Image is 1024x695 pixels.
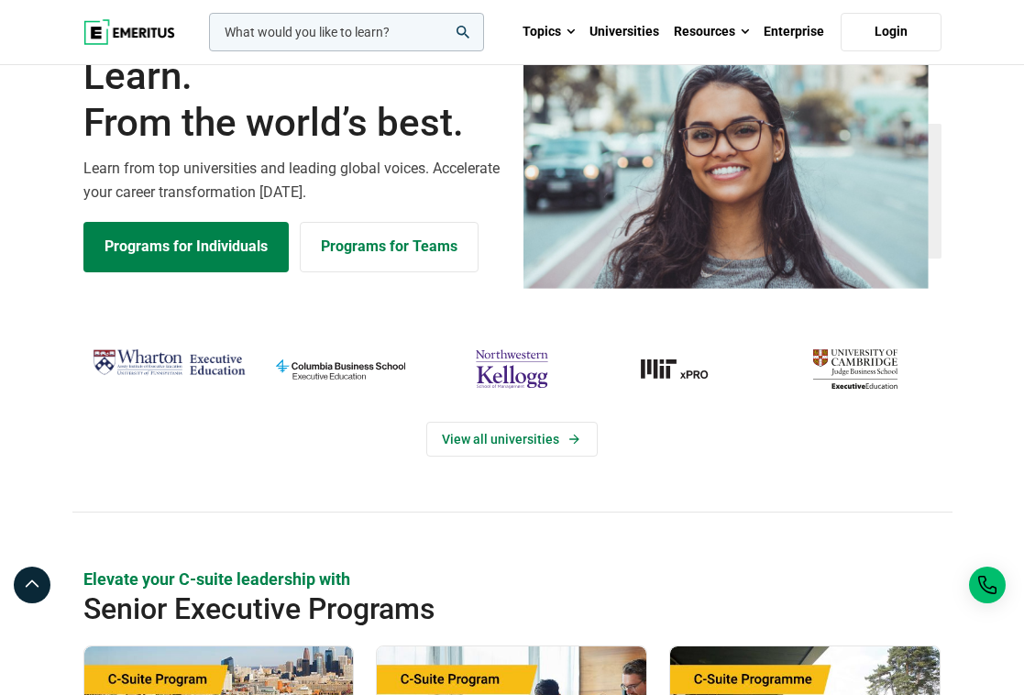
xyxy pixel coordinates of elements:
[841,13,941,51] a: Login
[93,344,246,381] img: Wharton Executive Education
[607,344,760,394] img: MIT xPRO
[83,222,289,271] a: Explore Programs
[778,344,931,394] img: cambridge-judge-business-school
[209,13,484,51] input: woocommerce-product-search-field-0
[83,568,941,590] p: Elevate your C-suite leadership with
[264,344,417,394] img: columbia-business-school
[83,100,501,146] span: From the world’s best.
[426,422,598,457] a: View Universities
[300,222,479,271] a: Explore for Business
[83,53,501,146] h1: Learn.
[607,344,760,394] a: MIT-xPRO
[83,157,501,204] p: Learn from top universities and leading global voices. Accelerate your career transformation [DATE].
[435,344,589,394] img: northwestern-kellogg
[83,590,855,627] h2: Senior Executive Programs
[523,50,929,289] img: Learn from the world's best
